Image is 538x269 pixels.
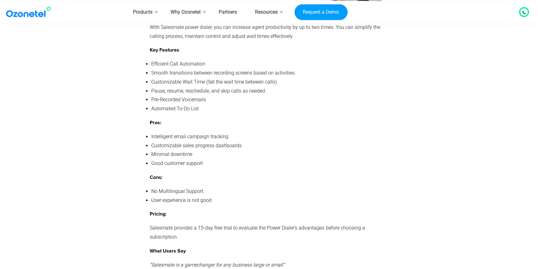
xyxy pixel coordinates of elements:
[151,69,385,78] li: Smooth transitions between recording screens based on activities.
[162,1,210,23] a: Why Ozonetel
[151,141,385,150] li: Customizable sales progress dashboards
[150,23,385,41] p: With Salesmate power dialer, you can increase agent productivity by up to two times. You can simp...
[151,95,385,104] li: Pre-Recorded Voicemails
[150,212,166,217] strong: Pricing:
[150,262,285,268] em: “Salesmate is a gamechanger for any business large or small”
[150,48,179,52] strong: Key Features
[210,1,246,23] a: Partners
[151,150,385,159] li: Minimal downtime
[150,120,161,125] strong: Pros:
[246,1,287,23] a: Resources
[151,87,385,96] li: Pause, resume, reschedule, and skip calls as needed.
[151,78,385,87] li: Customizable Wait Time (Set the wait time between calls).
[150,175,162,180] strong: Cons:
[294,4,348,20] a: Request a Demo
[151,187,385,196] li: No Multilingual Support.
[150,224,385,242] p: Salesmate provides a 15-day free trial to evaluate the Power Dialer’s advantages before choosing ...
[151,196,385,205] li: User experience is not good
[150,248,186,253] strong: What Users Say
[151,60,385,69] li: Efficient Call Automation
[151,104,385,113] li: Automated To-Do List
[151,132,385,141] li: Intelligent email campaign tracking
[151,159,385,168] li: Good customer support
[124,1,162,23] a: Products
